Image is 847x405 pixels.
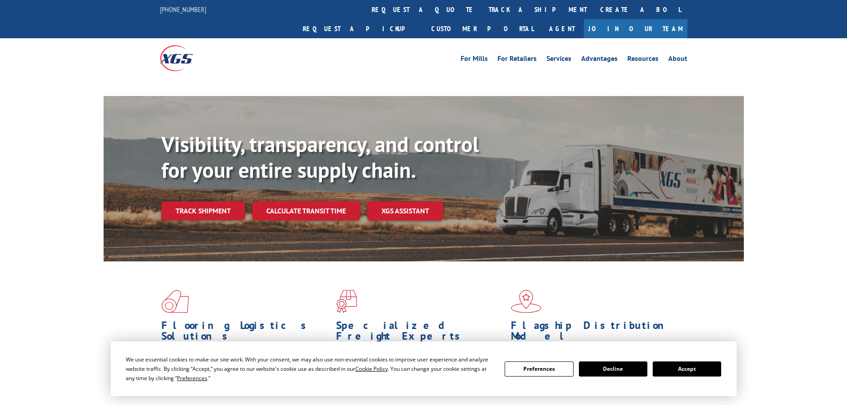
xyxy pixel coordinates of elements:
[505,361,573,377] button: Preferences
[653,361,721,377] button: Accept
[160,5,206,14] a: [PHONE_NUMBER]
[336,290,357,313] img: xgs-icon-focused-on-flooring-red
[111,341,737,396] div: Cookie Consent Prompt
[425,19,540,38] a: Customer Portal
[498,55,537,65] a: For Retailers
[355,365,388,373] span: Cookie Policy
[627,55,658,65] a: Resources
[161,290,189,313] img: xgs-icon-total-supply-chain-intelligence-red
[252,201,360,221] a: Calculate transit time
[161,201,245,220] a: Track shipment
[584,19,687,38] a: Join Our Team
[367,201,443,221] a: XGS ASSISTANT
[126,355,494,383] div: We use essential cookies to make our site work. With your consent, we may also use non-essential ...
[461,55,488,65] a: For Mills
[511,290,542,313] img: xgs-icon-flagship-distribution-model-red
[177,374,207,382] span: Preferences
[336,320,504,346] h1: Specialized Freight Experts
[579,361,647,377] button: Decline
[296,19,425,38] a: Request a pickup
[161,320,329,346] h1: Flooring Logistics Solutions
[581,55,618,65] a: Advantages
[161,130,479,184] b: Visibility, transparency, and control for your entire supply chain.
[540,19,584,38] a: Agent
[511,320,679,346] h1: Flagship Distribution Model
[668,55,687,65] a: About
[546,55,571,65] a: Services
